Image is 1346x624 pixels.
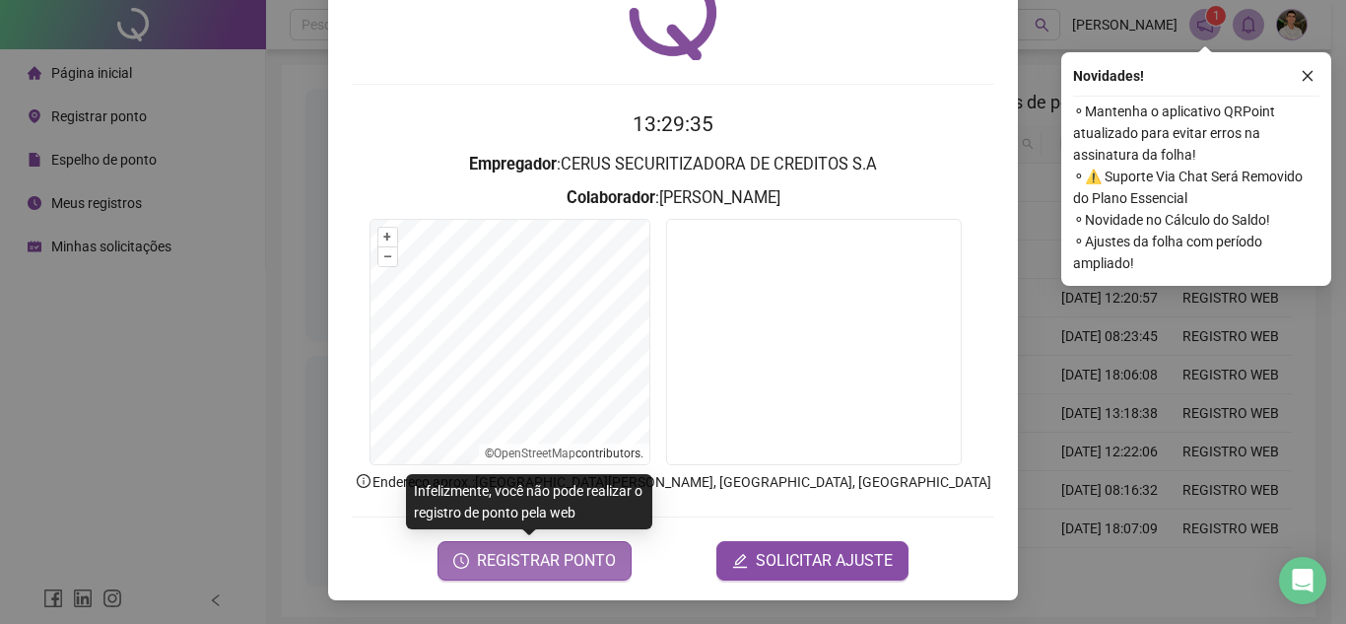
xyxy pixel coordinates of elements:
strong: Empregador [469,155,557,173]
a: OpenStreetMap [494,447,575,460]
span: ⚬ Novidade no Cálculo do Saldo! [1073,209,1319,231]
span: ⚬ Mantenha o aplicativo QRPoint atualizado para evitar erros na assinatura da folha! [1073,101,1319,166]
button: – [378,247,397,266]
li: © contributors. [485,447,643,460]
span: info-circle [355,472,372,490]
span: ⚬ Ajustes da folha com período ampliado! [1073,231,1319,274]
button: editSOLICITAR AJUSTE [716,541,909,581]
strong: Colaborador [567,188,655,207]
button: + [378,228,397,246]
button: REGISTRAR PONTO [437,541,632,581]
time: 13:29:35 [633,112,713,136]
h3: : CERUS SECURITIZADORA DE CREDITOS S.A [352,152,994,177]
div: Infelizmente, você não pode realizar o registro de ponto pela web [406,474,652,529]
span: Novidades ! [1073,65,1144,87]
span: clock-circle [453,553,469,569]
span: edit [732,553,748,569]
span: REGISTRAR PONTO [477,549,616,573]
h3: : [PERSON_NAME] [352,185,994,211]
div: Open Intercom Messenger [1279,557,1326,604]
span: close [1301,69,1314,83]
span: ⚬ ⚠️ Suporte Via Chat Será Removido do Plano Essencial [1073,166,1319,209]
span: SOLICITAR AJUSTE [756,549,893,573]
p: Endereço aprox. : [GEOGRAPHIC_DATA][PERSON_NAME], [GEOGRAPHIC_DATA], [GEOGRAPHIC_DATA] [352,471,994,493]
